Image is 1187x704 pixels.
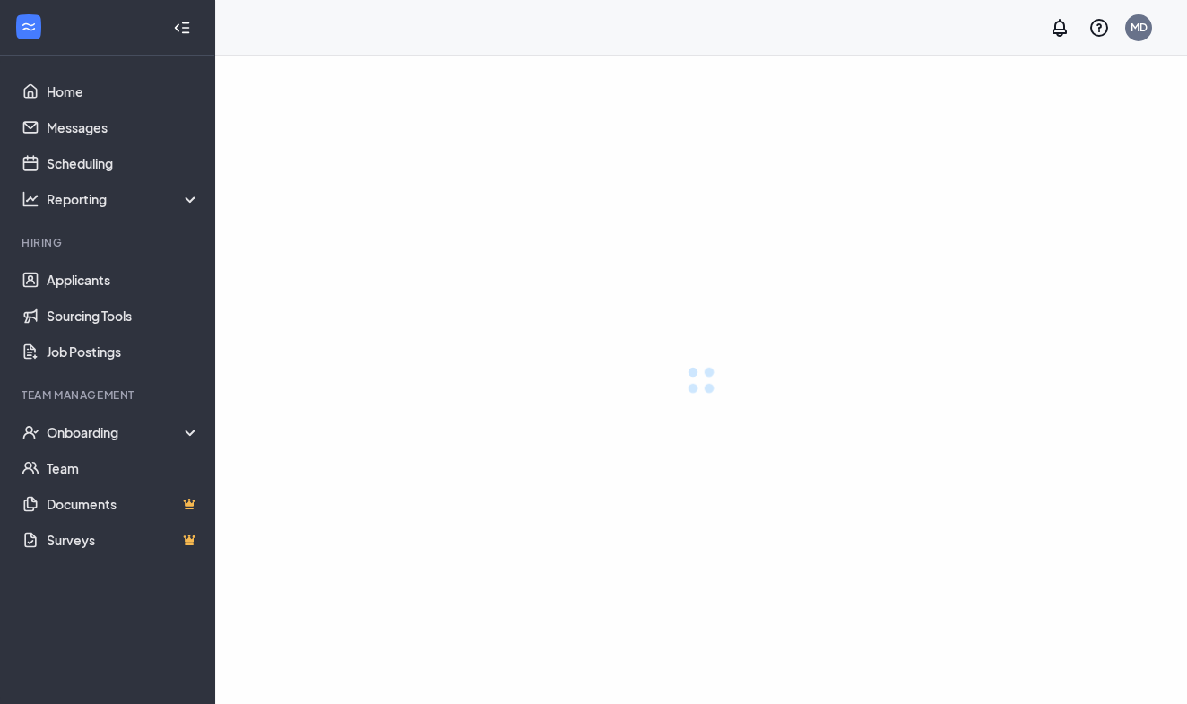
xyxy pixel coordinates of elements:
svg: QuestionInfo [1088,17,1110,39]
a: Home [47,74,200,109]
div: Hiring [22,235,196,250]
div: Onboarding [47,423,201,441]
div: Reporting [47,190,201,208]
a: Sourcing Tools [47,298,200,334]
svg: WorkstreamLogo [20,18,38,36]
a: Scheduling [47,145,200,181]
a: Team [47,450,200,486]
svg: Collapse [173,19,191,37]
svg: Notifications [1049,17,1070,39]
svg: UserCheck [22,423,39,441]
a: Job Postings [47,334,200,369]
a: DocumentsCrown [47,486,200,522]
svg: Analysis [22,190,39,208]
div: Team Management [22,387,196,403]
a: Messages [47,109,200,145]
a: SurveysCrown [47,522,200,558]
div: MD [1131,20,1148,35]
a: Applicants [47,262,200,298]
